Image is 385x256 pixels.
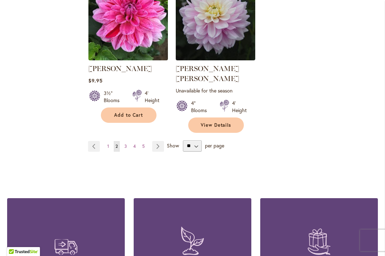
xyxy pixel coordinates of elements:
p: Unavailable for the season [176,87,255,94]
a: CHA CHING [88,55,168,62]
span: Show [167,142,179,149]
button: Add to Cart [101,107,156,123]
span: 3 [124,144,127,149]
span: $9.95 [88,77,103,84]
a: Charlotte Mae [176,55,255,62]
div: 4' Height [232,100,247,114]
div: 4" Blooms [191,100,211,114]
span: Add to Cart [114,112,143,118]
a: [PERSON_NAME] [PERSON_NAME] [176,64,239,83]
a: 4 [132,141,138,152]
span: per page [205,142,224,149]
span: 1 [107,144,109,149]
a: 5 [140,141,147,152]
span: 4 [133,144,136,149]
iframe: Launch Accessibility Center [5,231,25,251]
div: 4' Height [145,90,159,104]
span: View Details [201,122,231,128]
a: 1 [106,141,111,152]
div: 3½" Blooms [104,90,124,104]
a: 3 [123,141,129,152]
a: View Details [188,117,244,133]
a: [PERSON_NAME] [88,64,152,73]
span: 2 [115,144,118,149]
span: 5 [142,144,145,149]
